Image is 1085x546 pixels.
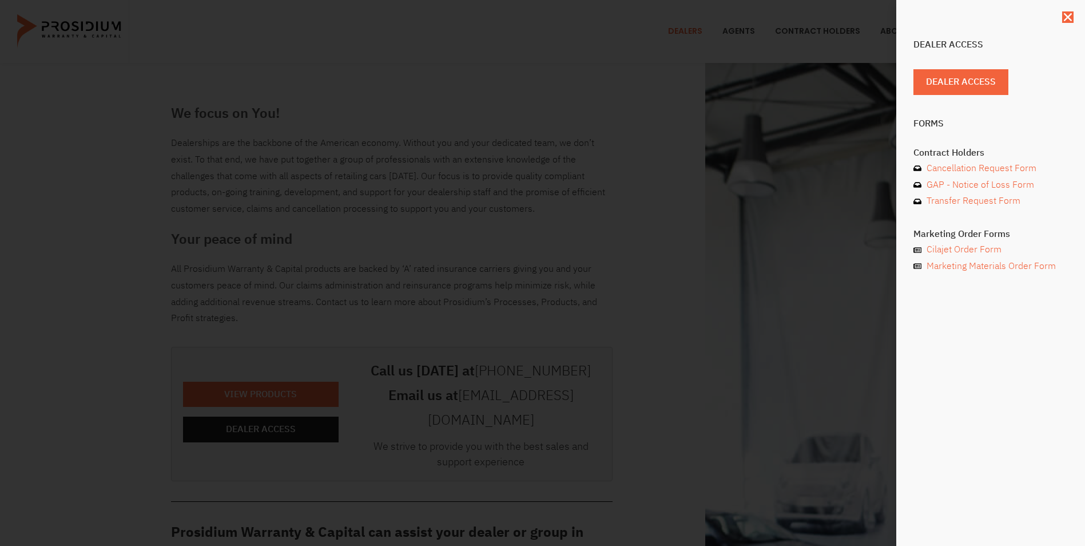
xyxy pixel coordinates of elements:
[913,230,1068,239] h4: Marketing Order Forms
[924,160,1036,177] span: Cancellation Request Form
[913,40,1068,49] h4: Dealer Access
[924,258,1056,275] span: Marketing Materials Order Form
[913,148,1068,157] h4: Contract Holders
[924,242,1001,258] span: Cilajet Order Form
[913,119,1068,128] h4: Forms
[924,193,1020,209] span: Transfer Request Form
[924,177,1034,193] span: GAP - Notice of Loss Form
[221,1,257,10] span: Last Name
[913,69,1008,95] a: Dealer Access
[926,74,996,90] span: Dealer Access
[913,160,1068,177] a: Cancellation Request Form
[913,177,1068,193] a: GAP - Notice of Loss Form
[913,242,1068,258] a: Cilajet Order Form
[1062,11,1074,23] a: Close
[913,258,1068,275] a: Marketing Materials Order Form
[913,193,1068,209] a: Transfer Request Form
